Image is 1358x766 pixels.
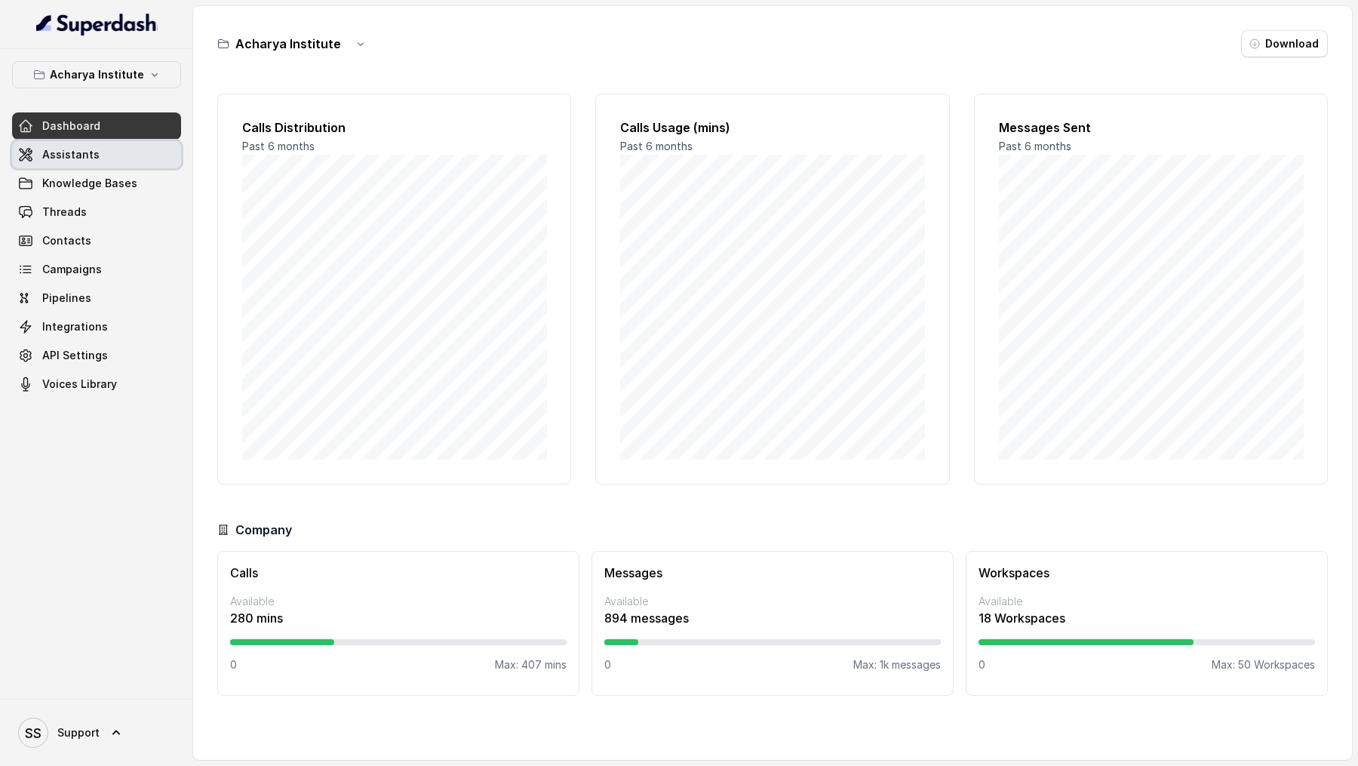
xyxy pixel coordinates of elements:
[242,140,315,152] span: Past 6 months
[12,313,181,340] a: Integrations
[12,256,181,283] a: Campaigns
[495,657,567,672] p: Max: 407 mins
[42,291,91,306] span: Pipelines
[12,170,181,197] a: Knowledge Bases
[12,198,181,226] a: Threads
[604,594,941,609] p: Available
[853,657,941,672] p: Max: 1k messages
[1241,30,1328,57] button: Download
[979,657,985,672] p: 0
[999,140,1071,152] span: Past 6 months
[979,594,1315,609] p: Available
[42,319,108,334] span: Integrations
[1212,657,1315,672] p: Max: 50 Workspaces
[12,227,181,254] a: Contacts
[620,118,924,137] h2: Calls Usage (mins)
[12,112,181,140] a: Dashboard
[42,233,91,248] span: Contacts
[12,61,181,88] button: Acharya Institute
[12,712,181,754] a: Support
[230,564,567,582] h3: Calls
[604,564,941,582] h3: Messages
[999,118,1303,137] h2: Messages Sent
[42,118,100,134] span: Dashboard
[50,66,144,84] p: Acharya Institute
[36,12,158,36] img: light.svg
[12,371,181,398] a: Voices Library
[235,35,341,53] h3: Acharya Institute
[979,564,1315,582] h3: Workspaces
[57,725,100,740] span: Support
[42,205,87,220] span: Threads
[12,285,181,312] a: Pipelines
[42,176,137,191] span: Knowledge Bases
[12,141,181,168] a: Assistants
[230,657,237,672] p: 0
[25,725,41,741] text: SS
[979,609,1315,627] p: 18 Workspaces
[235,521,292,539] h3: Company
[230,594,567,609] p: Available
[12,342,181,369] a: API Settings
[242,118,546,137] h2: Calls Distribution
[42,147,100,162] span: Assistants
[604,657,611,672] p: 0
[42,348,108,363] span: API Settings
[620,140,693,152] span: Past 6 months
[42,377,117,392] span: Voices Library
[230,609,567,627] p: 280 mins
[604,609,941,627] p: 894 messages
[42,262,102,277] span: Campaigns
